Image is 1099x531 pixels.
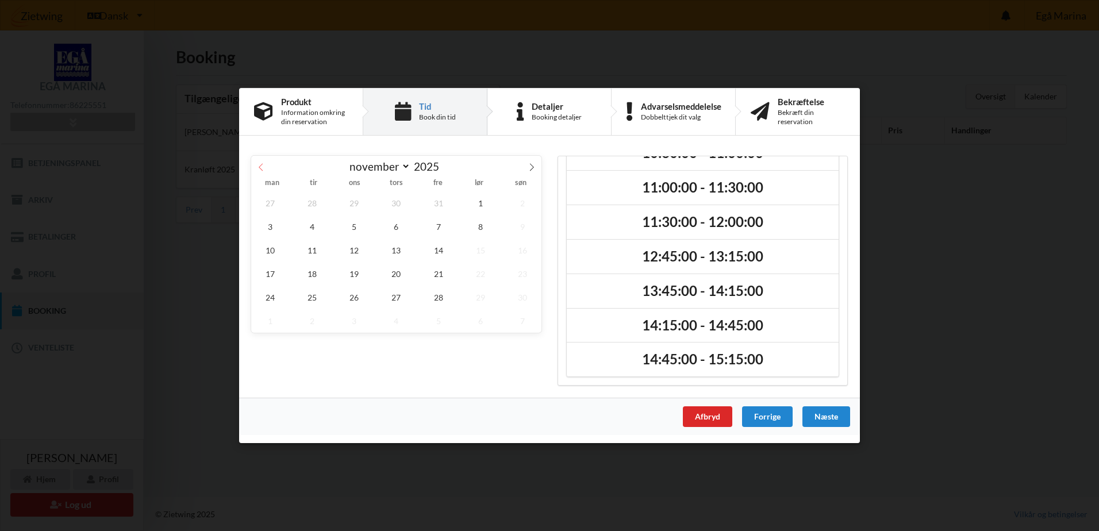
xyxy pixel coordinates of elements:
div: Forrige [742,406,793,427]
select: Month [344,159,411,174]
span: november 28, 2025 [420,286,458,309]
span: man [251,180,293,187]
div: Bekræft din reservation [778,108,845,126]
span: november 17, 2025 [251,262,289,286]
span: ons [334,180,375,187]
span: november 11, 2025 [293,238,331,262]
div: Booking detaljer [532,113,582,122]
span: oktober 27, 2025 [251,191,289,215]
span: november 24, 2025 [251,286,289,309]
span: november 23, 2025 [504,262,541,286]
span: november 21, 2025 [420,262,458,286]
span: november 5, 2025 [335,215,373,238]
div: Næste [802,406,850,427]
span: november 4, 2025 [293,215,331,238]
span: november 8, 2025 [462,215,499,238]
h2: 11:00:00 - 11:30:00 [575,179,831,197]
h2: 14:45:00 - 15:15:00 [575,351,831,369]
span: november 27, 2025 [378,286,416,309]
div: Tid [419,102,456,111]
h2: 14:15:00 - 14:45:00 [575,317,831,334]
span: november 16, 2025 [504,238,541,262]
span: december 2, 2025 [293,309,331,333]
span: december 3, 2025 [335,309,373,333]
span: november 6, 2025 [378,215,416,238]
span: december 6, 2025 [462,309,499,333]
span: tors [375,180,417,187]
span: november 2, 2025 [504,191,541,215]
span: november 29, 2025 [462,286,499,309]
div: Produkt [281,97,348,106]
div: Detaljer [532,102,582,111]
span: november 30, 2025 [504,286,541,309]
span: november 20, 2025 [378,262,416,286]
span: fre [417,180,459,187]
span: november 3, 2025 [251,215,289,238]
div: Information omkring din reservation [281,108,348,126]
span: november 15, 2025 [462,238,499,262]
span: december 4, 2025 [378,309,416,333]
span: november 18, 2025 [293,262,331,286]
span: december 7, 2025 [504,309,541,333]
span: oktober 31, 2025 [420,191,458,215]
span: november 19, 2025 [335,262,373,286]
div: Advarselsmeddelelse [641,102,721,111]
span: november 22, 2025 [462,262,499,286]
h2: 12:45:00 - 13:15:00 [575,248,831,265]
span: november 13, 2025 [378,238,416,262]
span: november 1, 2025 [462,191,499,215]
span: lør [459,180,500,187]
span: december 5, 2025 [420,309,458,333]
span: november 7, 2025 [420,215,458,238]
span: november 9, 2025 [504,215,541,238]
div: Afbryd [683,406,732,427]
span: november 26, 2025 [335,286,373,309]
div: Book din tid [419,113,456,122]
span: november 14, 2025 [420,238,458,262]
span: december 1, 2025 [251,309,289,333]
span: november 10, 2025 [251,238,289,262]
span: oktober 28, 2025 [293,191,331,215]
h2: 13:45:00 - 14:15:00 [575,282,831,300]
div: Bekræftelse [778,97,845,106]
input: Year [410,160,448,173]
div: Dobbelttjek dit valg [641,113,721,122]
span: november 25, 2025 [293,286,331,309]
span: tir [293,180,334,187]
h2: 11:30:00 - 12:00:00 [575,213,831,231]
span: oktober 30, 2025 [378,191,416,215]
span: søn [500,180,541,187]
span: oktober 29, 2025 [335,191,373,215]
span: november 12, 2025 [335,238,373,262]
